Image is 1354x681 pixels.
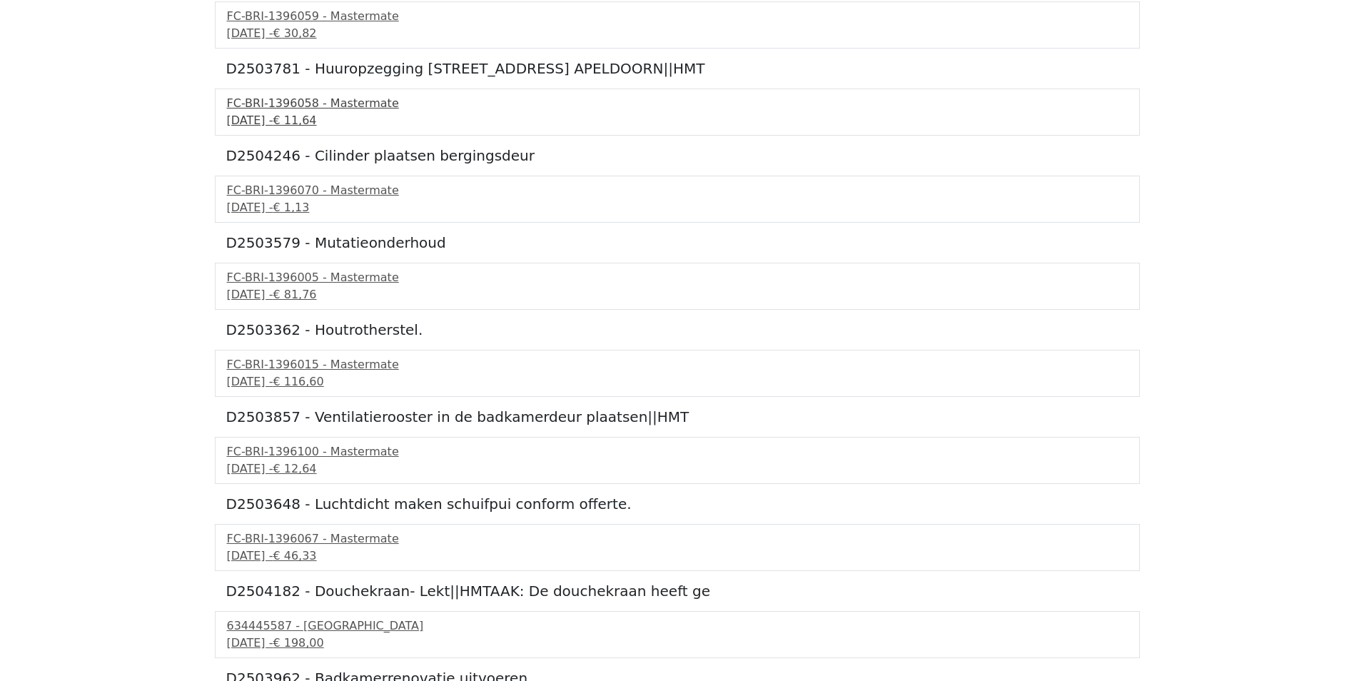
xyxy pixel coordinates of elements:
div: [DATE] - [227,460,1128,478]
div: 634445587 - [GEOGRAPHIC_DATA] [227,617,1128,635]
div: [DATE] - [227,548,1128,565]
div: [DATE] - [227,635,1128,652]
a: FC-BRI-1396070 - Mastermate[DATE] -€ 1,13 [227,182,1128,216]
div: FC-BRI-1396015 - Mastermate [227,356,1128,373]
h5: D2503362 - Houtrotherstel. [226,321,1128,338]
div: FC-BRI-1396067 - Mastermate [227,530,1128,548]
span: € 30,82 [273,26,316,40]
div: FC-BRI-1396100 - Mastermate [227,443,1128,460]
a: FC-BRI-1396067 - Mastermate[DATE] -€ 46,33 [227,530,1128,565]
div: [DATE] - [227,25,1128,42]
h5: D2503857 - Ventilatierooster in de badkamerdeur plaatsen||HMT [226,408,1128,425]
span: € 11,64 [273,113,316,127]
a: FC-BRI-1396015 - Mastermate[DATE] -€ 116,60 [227,356,1128,390]
span: € 198,00 [273,636,323,650]
h5: D2503648 - Luchtdicht maken schuifpui conform offerte. [226,495,1128,513]
div: FC-BRI-1396070 - Mastermate [227,182,1128,199]
span: € 1,13 [273,201,309,214]
a: 634445587 - [GEOGRAPHIC_DATA][DATE] -€ 198,00 [227,617,1128,652]
div: FC-BRI-1396059 - Mastermate [227,8,1128,25]
div: FC-BRI-1396005 - Mastermate [227,269,1128,286]
div: [DATE] - [227,373,1128,390]
a: FC-BRI-1396100 - Mastermate[DATE] -€ 12,64 [227,443,1128,478]
div: [DATE] - [227,199,1128,216]
a: FC-BRI-1396005 - Mastermate[DATE] -€ 81,76 [227,269,1128,303]
h5: D2503579 - Mutatieonderhoud [226,234,1128,251]
a: FC-BRI-1396058 - Mastermate[DATE] -€ 11,64 [227,95,1128,129]
span: € 12,64 [273,462,316,475]
h5: D2503781 - Huuropzegging [STREET_ADDRESS] APELDOORN||HMT [226,60,1128,77]
h5: D2504182 - Douchekraan- Lekt||HMTAAK: De douchekraan heeft ge [226,582,1128,600]
span: € 116,60 [273,375,323,388]
div: [DATE] - [227,112,1128,129]
h5: D2504246 - Cilinder plaatsen bergingsdeur [226,147,1128,164]
span: € 81,76 [273,288,316,301]
div: [DATE] - [227,286,1128,303]
span: € 46,33 [273,549,316,563]
div: FC-BRI-1396058 - Mastermate [227,95,1128,112]
a: FC-BRI-1396059 - Mastermate[DATE] -€ 30,82 [227,8,1128,42]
